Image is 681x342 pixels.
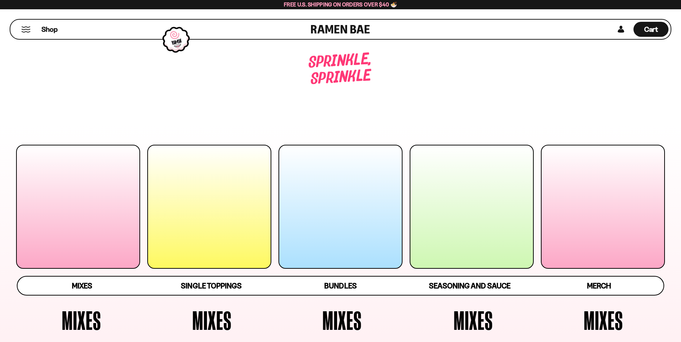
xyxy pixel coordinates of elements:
[41,22,58,37] a: Shop
[405,277,534,295] a: Seasoning and Sauce
[644,25,658,34] span: Cart
[62,307,101,333] span: Mixes
[534,277,663,295] a: Merch
[284,1,397,8] span: Free U.S. Shipping on Orders over $40 🍜
[584,307,623,333] span: Mixes
[454,307,493,333] span: Mixes
[633,20,668,39] div: Cart
[587,281,611,290] span: Merch
[322,307,362,333] span: Mixes
[147,277,276,295] a: Single Toppings
[276,277,405,295] a: Bundles
[18,277,147,295] a: Mixes
[324,281,356,290] span: Bundles
[72,281,92,290] span: Mixes
[192,307,232,333] span: Mixes
[21,26,31,33] button: Mobile Menu Trigger
[181,281,241,290] span: Single Toppings
[41,25,58,34] span: Shop
[429,281,510,290] span: Seasoning and Sauce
